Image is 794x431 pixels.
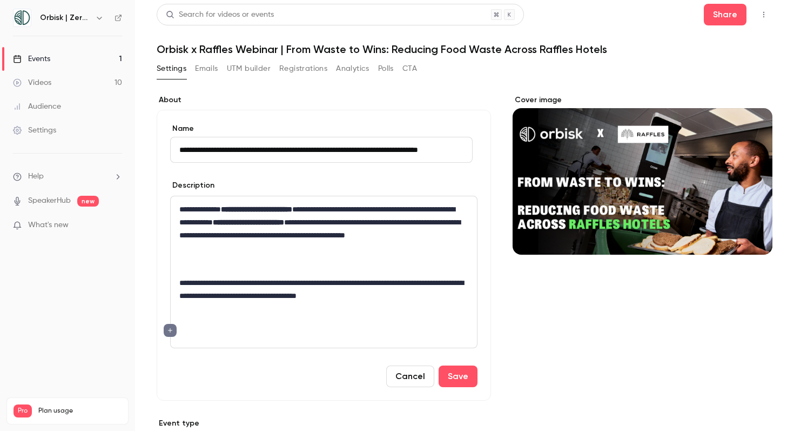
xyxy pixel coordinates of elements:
[40,12,91,23] h6: Orbisk | Zero Food Waste
[28,171,44,182] span: Help
[157,418,491,429] p: Event type
[157,60,186,77] button: Settings
[704,4,746,25] button: Share
[13,171,122,182] li: help-dropdown-opener
[13,77,51,88] div: Videos
[378,60,394,77] button: Polls
[170,180,214,191] label: Description
[386,366,434,387] button: Cancel
[13,54,50,64] div: Events
[513,95,772,105] label: Cover image
[109,221,122,230] iframe: Noticeable Trigger
[279,60,327,77] button: Registrations
[195,60,218,77] button: Emails
[38,407,122,415] span: Plan usage
[157,43,772,56] h1: Orbisk x Raffles Webinar | From Waste to Wins: Reducing Food Waste Across Raffles Hotels
[170,196,477,348] section: description
[513,95,772,255] section: Cover image
[28,195,71,207] a: SpeakerHub
[170,123,477,134] label: Name
[439,366,477,387] button: Save
[166,9,274,21] div: Search for videos or events
[28,220,69,231] span: What's new
[336,60,369,77] button: Analytics
[14,9,31,26] img: Orbisk | Zero Food Waste
[157,95,491,105] label: About
[13,101,61,112] div: Audience
[77,196,99,207] span: new
[171,196,477,348] div: editor
[13,125,56,136] div: Settings
[402,60,417,77] button: CTA
[14,405,32,417] span: Pro
[227,60,271,77] button: UTM builder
